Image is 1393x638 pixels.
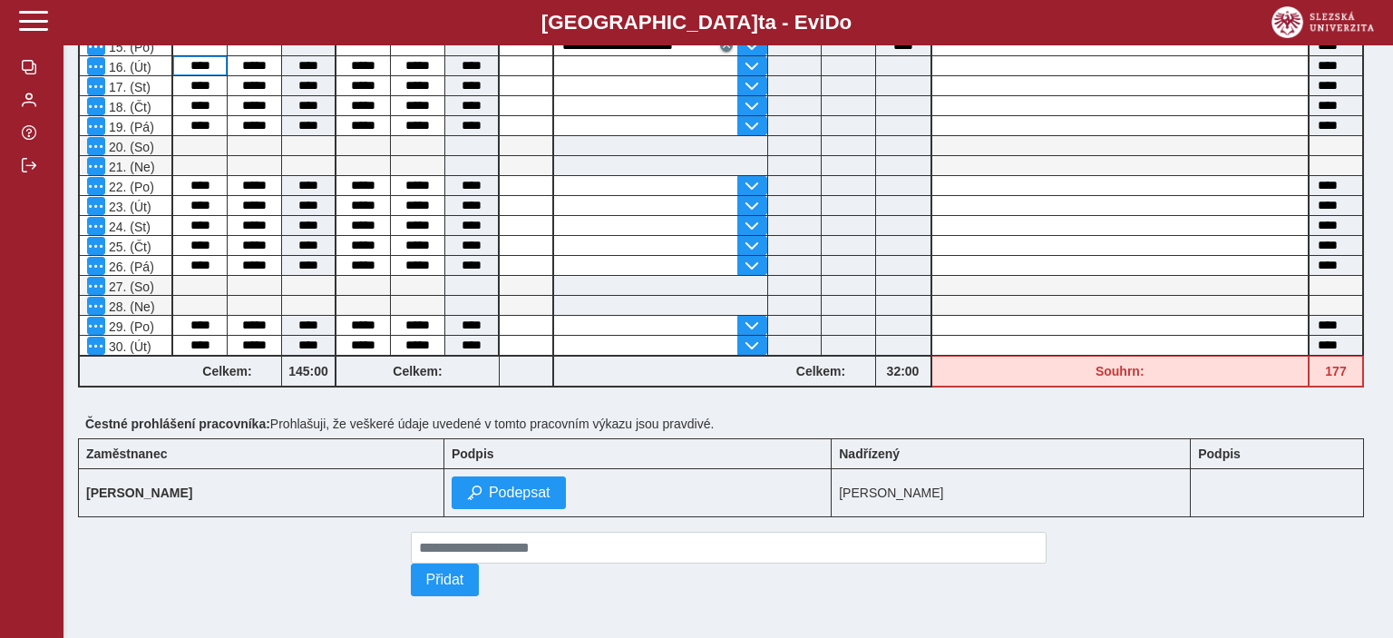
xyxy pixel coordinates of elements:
[105,100,151,114] span: 18. (Čt)
[87,337,105,355] button: Menu
[1096,364,1145,378] b: Souhrn:
[1271,6,1374,38] img: logo_web_su.png
[411,564,480,596] button: Přidat
[336,364,499,378] b: Celkem:
[85,417,270,431] b: Čestné prohlášení pracovníka:
[54,11,1339,34] b: [GEOGRAPHIC_DATA] a - Evi
[87,277,105,295] button: Menu
[1310,364,1362,378] b: 177
[105,220,151,234] span: 24. (St)
[1310,356,1364,388] div: Fond pracovní doby (176 h) a součet hodin (177 h) se neshodují!
[832,469,1191,517] td: [PERSON_NAME]
[87,37,105,55] button: Menu
[282,364,335,378] b: 145:00
[87,137,105,155] button: Menu
[86,486,192,500] b: [PERSON_NAME]
[87,237,105,255] button: Menu
[840,11,852,34] span: o
[105,260,154,274] span: 26. (Pá)
[87,217,105,235] button: Menu
[87,57,105,75] button: Menu
[105,140,154,154] span: 20. (So)
[78,409,1378,438] div: Prohlašuji, že veškeré údaje uvedené v tomto pracovním výkazu jsou pravdivé.
[105,160,155,174] span: 21. (Ne)
[87,197,105,215] button: Menu
[767,364,875,378] b: Celkem:
[489,485,550,501] span: Podepsat
[1198,447,1241,461] b: Podpis
[426,572,464,588] span: Přidat
[105,180,154,194] span: 22. (Po)
[452,476,566,509] button: Podepsat
[452,447,494,461] b: Podpis
[105,120,154,134] span: 19. (Pá)
[105,280,154,294] span: 27. (So)
[105,80,151,94] span: 17. (St)
[932,356,1310,388] div: Fond pracovní doby (176 h) a součet hodin (177 h) se neshodují!
[87,157,105,175] button: Menu
[105,60,151,74] span: 16. (Út)
[87,97,105,115] button: Menu
[105,200,151,214] span: 23. (Út)
[87,117,105,135] button: Menu
[105,319,154,334] span: 29. (Po)
[876,364,930,378] b: 32:00
[105,299,155,314] span: 28. (Ne)
[105,40,154,54] span: 15. (Po)
[758,11,765,34] span: t
[173,364,281,378] b: Celkem:
[105,339,151,354] span: 30. (Út)
[87,77,105,95] button: Menu
[87,297,105,315] button: Menu
[86,447,167,461] b: Zaměstnanec
[839,447,900,461] b: Nadřízený
[87,257,105,275] button: Menu
[824,11,839,34] span: D
[87,177,105,195] button: Menu
[87,317,105,335] button: Menu
[105,240,151,254] span: 25. (Čt)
